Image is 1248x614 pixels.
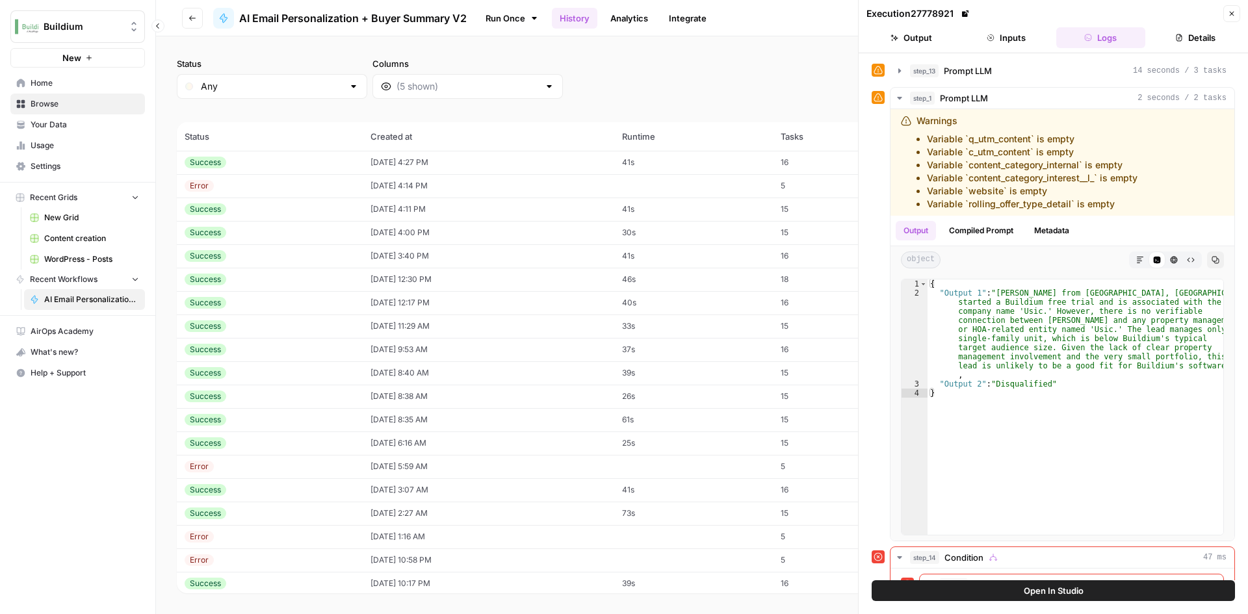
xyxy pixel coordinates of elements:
td: 15 [773,431,898,455]
a: Analytics [603,8,656,29]
li: Variable `content_category_interest__l_` is empty [927,172,1137,185]
td: 73s [614,502,773,525]
span: WordPress - Posts [44,253,139,265]
td: 39s [614,572,773,595]
td: 16 [773,244,898,268]
span: 14 seconds / 3 tasks [1133,65,1227,77]
td: [DATE] 9:53 AM [363,338,614,361]
span: step_14 [910,551,939,564]
a: Your Data [10,114,145,135]
span: Condition [944,551,983,564]
span: New Grid [44,212,139,224]
td: 61s [614,408,773,431]
span: Usage [31,140,139,151]
li: Variable `content_category_internal` is empty [927,159,1137,172]
button: Compiled Prompt [941,221,1021,240]
div: Success [185,507,226,519]
span: AI Email Personalization + Buyer Summary V2 [239,10,467,26]
td: [DATE] 5:59 AM [363,455,614,478]
td: [DATE] 10:58 PM [363,548,614,572]
td: [DATE] 10:17 PM [363,572,614,595]
li: Variable `rolling_offer_type_detail` is empty [927,198,1137,211]
td: 15 [773,385,898,408]
th: Tasks [773,122,898,151]
a: WordPress - Posts [24,249,145,270]
span: New [62,51,81,64]
span: step_13 [910,64,939,77]
div: 3 [902,379,928,389]
div: 4 [902,389,928,398]
div: Success [185,157,226,168]
a: Run Once [477,7,547,29]
button: New [10,48,145,68]
td: [DATE] 4:27 PM [363,151,614,174]
button: Details [1150,27,1240,48]
div: Success [185,203,226,215]
span: Home [31,77,139,89]
div: Success [185,437,226,449]
td: 15 [773,408,898,431]
span: Toggle code folding, rows 1 through 4 [920,279,927,288]
span: Prompt LLM [940,92,988,105]
div: Success [185,227,226,238]
td: 16 [773,151,898,174]
div: Success [185,250,226,262]
td: 40s [614,291,773,314]
td: 26s [614,385,773,408]
div: Success [185,297,226,309]
span: Your Data [31,119,139,131]
button: Recent Workflows [10,270,145,289]
button: Output [866,27,956,48]
span: Prompt LLM [944,64,992,77]
span: Help + Support [31,367,139,379]
td: [DATE] 3:07 AM [363,478,614,502]
input: Any [201,80,343,93]
td: [DATE] 2:27 AM [363,502,614,525]
span: step_1 [910,92,935,105]
span: Buildium [44,20,122,33]
div: 2 seconds / 2 tasks [890,109,1234,541]
label: Columns [372,57,563,70]
span: 47 ms [1203,552,1227,563]
td: 16 [773,572,898,595]
td: 5 [773,525,898,548]
td: 15 [773,221,898,244]
span: Open In Studio [1024,584,1084,597]
div: 1 [902,279,928,288]
td: [DATE] 1:16 AM [363,525,614,548]
td: [DATE] 4:14 PM [363,174,614,198]
td: [DATE] 4:00 PM [363,221,614,244]
td: [DATE] 12:17 PM [363,291,614,314]
span: AirOps Academy [31,326,139,337]
button: Open In Studio [872,580,1235,601]
a: History [552,8,597,29]
span: step_15 [939,578,968,591]
span: Content creation [44,233,139,244]
div: Warnings [916,114,1137,211]
span: AI Email Personalization + Buyer Summary V2 [44,294,139,305]
td: 15 [773,361,898,385]
button: Workspace: Buildium [10,10,145,43]
li: Variable `c_utm_content` is empty [927,146,1137,159]
div: Success [185,344,226,355]
li: Variable `q_utm_content` is empty [927,133,1137,146]
td: [DATE] 8:35 AM [363,408,614,431]
span: Recent Grids [30,192,77,203]
button: What's new? [10,342,145,363]
div: Error [185,180,214,192]
button: 8 ms [920,574,1223,595]
th: Status [177,122,363,151]
button: Output [896,221,936,240]
div: Error [185,554,214,566]
img: Buildium Logo [15,15,38,38]
div: Error [185,531,214,543]
button: 14 seconds / 3 tasks [890,60,1234,81]
a: Content creation [24,228,145,249]
td: [DATE] 8:38 AM [363,385,614,408]
td: 18 [773,268,898,291]
div: Success [185,414,226,426]
td: 41s [614,478,773,502]
td: 41s [614,198,773,221]
td: [DATE] 6:16 AM [363,431,614,455]
button: 47 ms [890,547,1234,568]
